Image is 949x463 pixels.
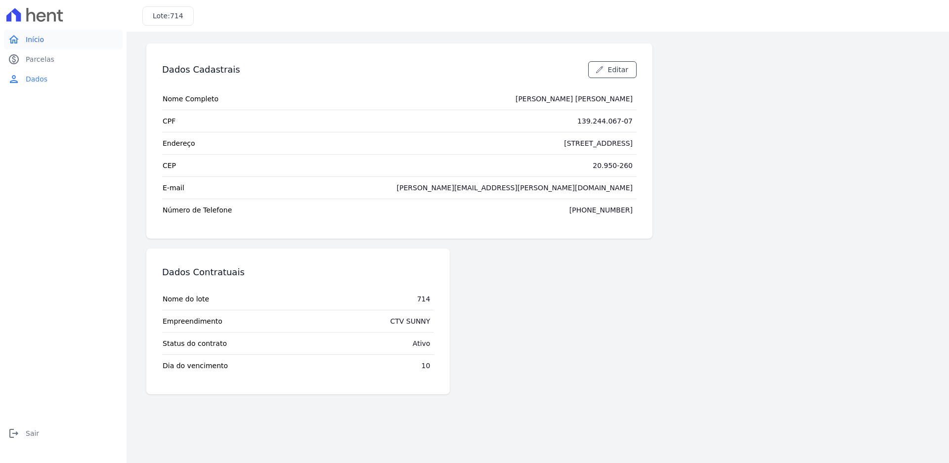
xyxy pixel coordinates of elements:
div: [PERSON_NAME][EMAIL_ADDRESS][PERSON_NAME][DOMAIN_NAME] [397,183,633,193]
div: 139.244.067-07 [577,116,633,126]
h3: Dados Cadastrais [162,64,240,76]
i: logout [8,427,20,439]
a: homeInício [4,30,123,49]
a: logoutSair [4,423,123,443]
span: Editar [608,65,628,75]
div: 10 [422,361,431,371]
div: CTV SUNNY [390,316,430,326]
span: E-mail [163,183,184,193]
h3: Dados Contratuais [162,266,245,278]
div: 20.950-260 [593,161,633,170]
a: Editar [588,61,637,78]
div: [PHONE_NUMBER] [569,205,633,215]
div: [STREET_ADDRESS] [564,138,633,148]
span: Empreendimento [163,316,222,326]
span: Status do contrato [163,338,227,348]
i: person [8,73,20,85]
span: Número de Telefone [163,205,232,215]
span: Parcelas [26,54,54,64]
h3: Lote: [153,11,183,21]
span: CEP [163,161,176,170]
span: CPF [163,116,175,126]
i: paid [8,53,20,65]
a: paidParcelas [4,49,123,69]
div: 714 [417,294,431,304]
span: 714 [170,12,183,20]
a: personDados [4,69,123,89]
span: Dados [26,74,47,84]
span: Nome Completo [163,94,218,104]
span: Início [26,35,44,44]
span: Nome do lote [163,294,209,304]
i: home [8,34,20,45]
div: Ativo [413,338,431,348]
div: [PERSON_NAME] [PERSON_NAME] [516,94,633,104]
span: Dia do vencimento [163,361,228,371]
span: Endereço [163,138,195,148]
span: Sair [26,428,39,438]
